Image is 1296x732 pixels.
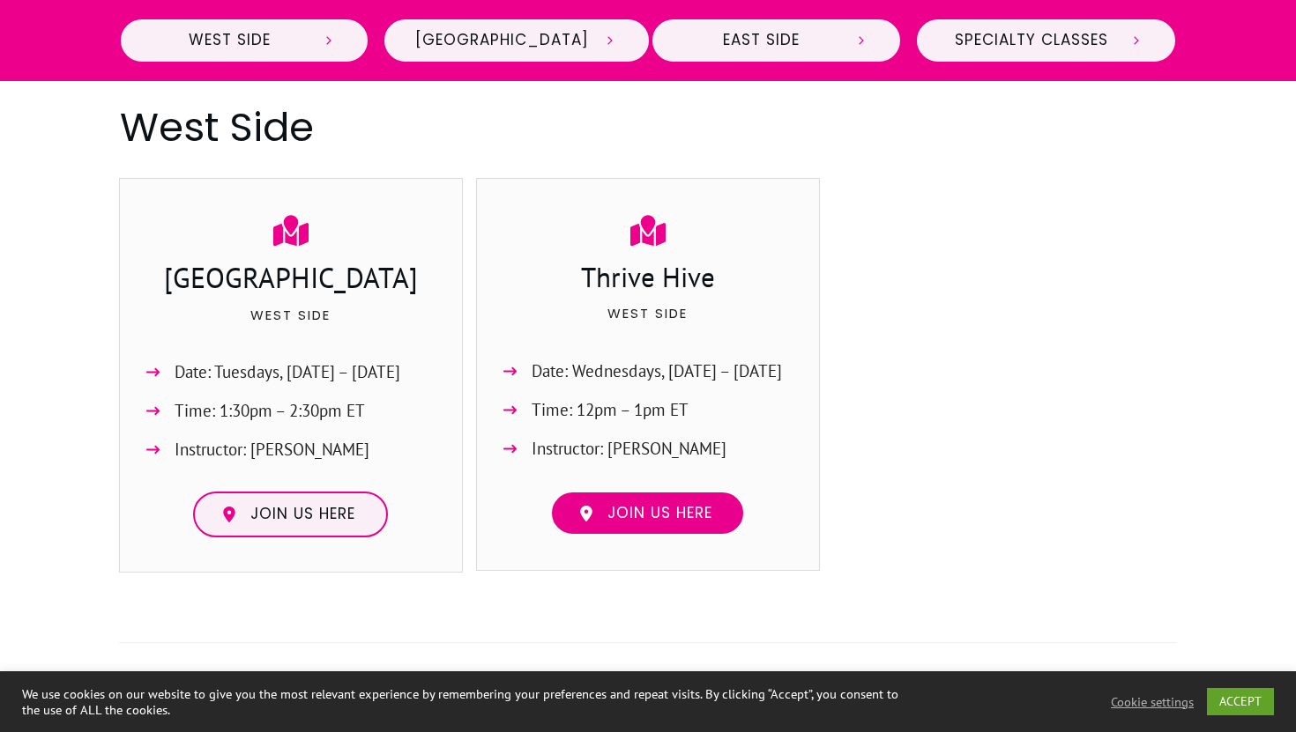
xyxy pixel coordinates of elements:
span: [GEOGRAPHIC_DATA] [415,31,589,50]
p: West Side [138,304,444,348]
a: [GEOGRAPHIC_DATA] [383,18,651,63]
a: East Side [651,18,902,63]
a: West Side [119,18,369,63]
div: We use cookies on our website to give you the most relevant experience by remembering your prefer... [22,686,898,718]
span: Specialty Classes [948,31,1115,50]
span: Instructor: [PERSON_NAME] [532,434,726,463]
h2: West Side [120,100,1176,155]
span: Join us here [250,505,355,524]
span: Instructor: [PERSON_NAME] [175,435,369,464]
span: Time: 12pm – 1pm ET [532,396,689,425]
h3: Thrive Hive [495,258,801,300]
a: ACCEPT [1207,688,1274,715]
span: East Side [683,31,840,50]
span: Date: Wednesdays, [DATE] – [DATE] [532,357,782,386]
h3: [GEOGRAPHIC_DATA] [138,258,444,302]
a: Join us here [193,492,388,537]
span: Date: Tuesdays, [DATE] – [DATE] [175,358,400,387]
span: West Side [152,31,308,50]
a: Cookie settings [1111,694,1194,710]
span: Join us here [607,504,712,523]
a: Join us here [550,491,745,536]
a: Specialty Classes [915,18,1177,63]
span: Time: 1:30pm – 2:30pm ET [175,396,365,425]
p: West Side [495,302,801,346]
